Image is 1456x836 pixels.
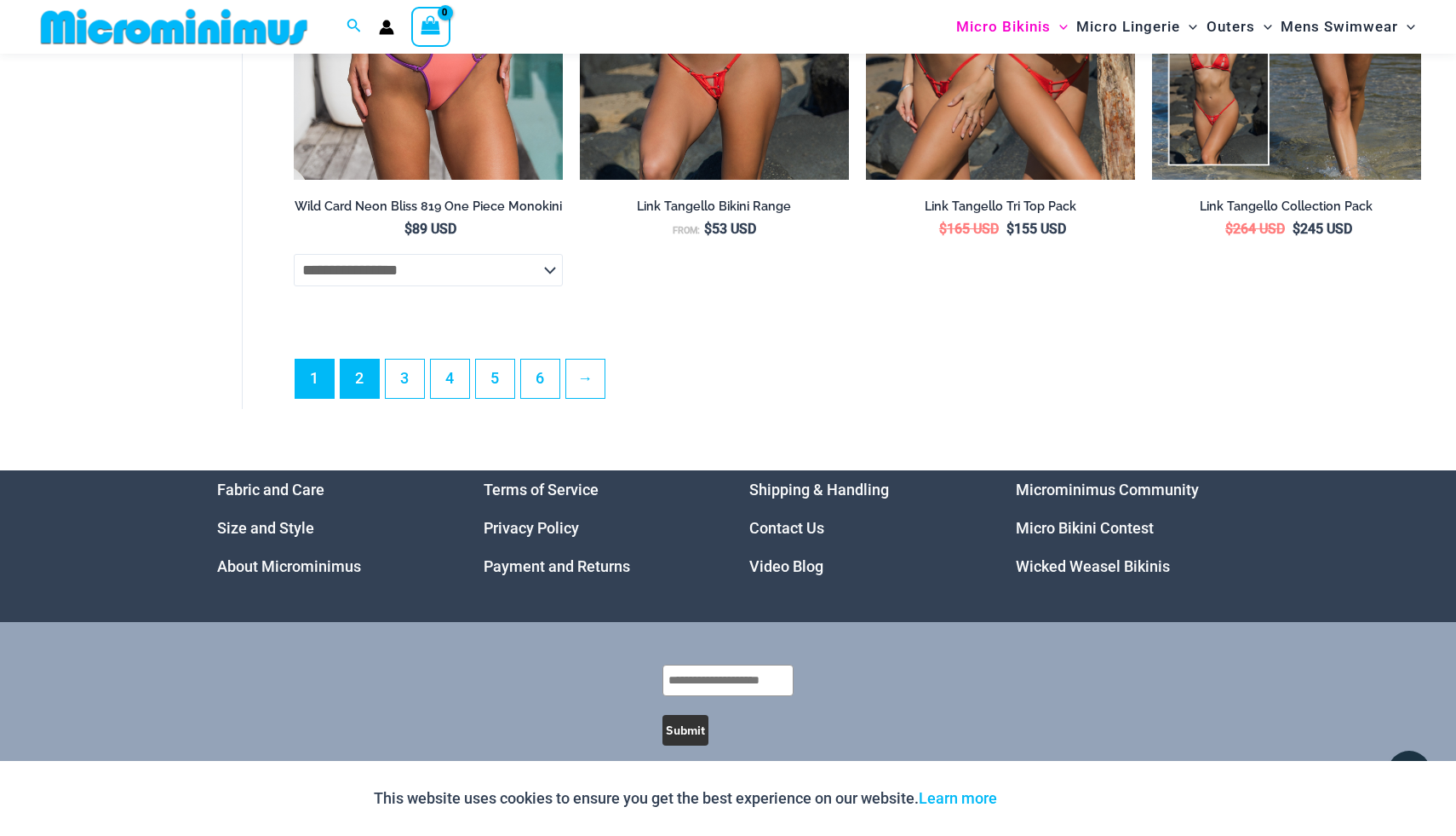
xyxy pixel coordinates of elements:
p: This website uses cookies to ensure you get the best experience on our website. [374,786,997,811]
span: $ [704,221,712,237]
a: Learn more [919,789,997,807]
span: $ [1293,221,1300,237]
a: Wicked Weasel Bikinis [1016,557,1170,575]
a: Fabric and Care [217,481,324,499]
a: Wild Card Neon Bliss 819 One Piece Monokini [294,199,563,221]
a: Micro LingerieMenu ToggleMenu Toggle [1072,5,1201,49]
span: Menu Toggle [1051,5,1068,49]
aside: Footer Widget 2 [484,470,708,585]
span: Micro Lingerie [1076,5,1180,49]
a: Microminimus Community [1016,481,1199,499]
nav: Product Pagination [294,359,1422,408]
aside: Footer Widget 3 [749,470,973,585]
span: $ [1225,221,1233,237]
a: Page 3 [386,360,424,398]
a: About Microminimus [217,557,361,575]
h2: Wild Card Neon Bliss 819 One Piece Monokini [294,199,563,215]
a: Micro Bikini Contest [1016,519,1154,537]
a: Page 5 [476,360,514,398]
a: Micro BikinisMenu ToggleMenu Toggle [952,5,1072,49]
nav: Site Navigation [949,3,1422,51]
a: → [566,360,605,398]
a: Shipping & Handling [749,481,889,499]
span: $ [404,221,412,237]
span: Menu Toggle [1180,5,1197,49]
a: Contact Us [749,519,824,537]
button: Accept [1010,778,1082,819]
a: Privacy Policy [484,519,579,537]
a: Page 6 [521,360,559,398]
span: Outers [1207,5,1255,49]
a: View Shopping Cart, empty [411,7,450,46]
nav: Menu [484,470,708,585]
a: Payment and Returns [484,557,630,575]
bdi: 264 USD [1225,221,1285,237]
nav: Menu [217,470,441,585]
a: Video Blog [749,557,823,575]
bdi: 89 USD [404,221,456,237]
a: Link Tangello Bikini Range [580,199,849,221]
a: Page 2 [341,360,379,398]
a: Link Tangello Collection Pack [1152,199,1421,221]
button: Submit [662,715,708,746]
span: Page 1 [295,360,334,398]
span: $ [939,221,947,237]
nav: Menu [749,470,973,585]
img: MM SHOP LOGO FLAT [34,8,314,46]
a: Size and Style [217,519,314,537]
span: Mens Swimwear [1281,5,1398,49]
a: Terms of Service [484,481,599,499]
a: Search icon link [347,16,362,37]
h2: Link Tangello Collection Pack [1152,199,1421,215]
span: Menu Toggle [1255,5,1272,49]
a: Link Tangello Tri Top Pack [866,199,1135,221]
a: Account icon link [379,20,394,35]
aside: Footer Widget 4 [1016,470,1240,585]
a: Page 4 [431,360,469,398]
bdi: 155 USD [1006,221,1066,237]
bdi: 53 USD [704,221,756,237]
bdi: 245 USD [1293,221,1352,237]
nav: Menu [1016,470,1240,585]
aside: Footer Widget 1 [217,470,441,585]
span: From: [673,225,700,236]
span: $ [1006,221,1014,237]
a: Mens SwimwearMenu ToggleMenu Toggle [1276,5,1419,49]
span: Micro Bikinis [956,5,1051,49]
a: OutersMenu ToggleMenu Toggle [1202,5,1276,49]
h2: Link Tangello Bikini Range [580,199,849,215]
h2: Link Tangello Tri Top Pack [866,199,1135,215]
span: Menu Toggle [1398,5,1415,49]
bdi: 165 USD [939,221,999,237]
